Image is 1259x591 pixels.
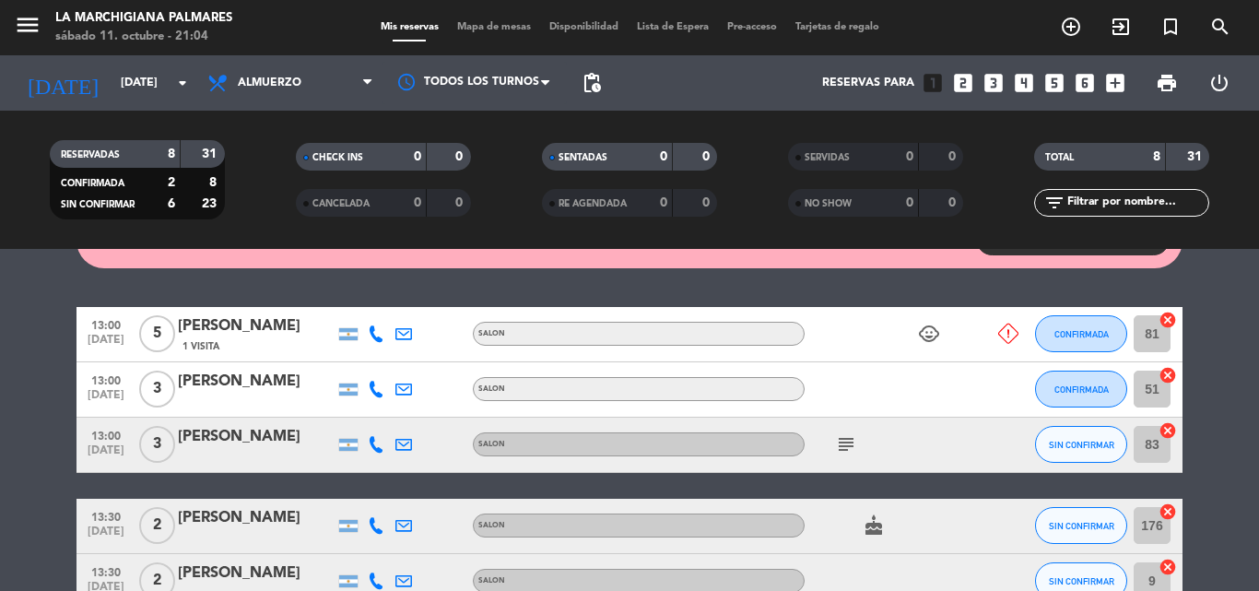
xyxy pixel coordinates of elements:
[702,150,713,163] strong: 0
[906,196,913,209] strong: 0
[1042,71,1066,95] i: looks_5
[951,71,975,95] i: looks_two
[14,11,41,45] button: menu
[1054,329,1109,339] span: CONFIRMADA
[83,424,129,445] span: 13:00
[178,425,335,449] div: [PERSON_NAME]
[718,22,786,32] span: Pre-acceso
[61,200,135,209] span: SIN CONFIRMAR
[455,196,466,209] strong: 0
[83,526,129,547] span: [DATE]
[1159,421,1177,440] i: cancel
[478,522,505,529] span: SALON
[139,315,175,352] span: 5
[238,77,301,89] span: Almuerzo
[1153,150,1160,163] strong: 8
[1110,16,1132,38] i: exit_to_app
[628,22,718,32] span: Lista de Espera
[209,176,220,189] strong: 8
[83,313,129,335] span: 13:00
[83,369,129,390] span: 13:00
[805,153,850,162] span: SERVIDAS
[55,9,232,28] div: La Marchigiana Palmares
[1065,193,1208,213] input: Filtrar por nombre...
[83,444,129,466] span: [DATE]
[83,561,129,582] span: 13:30
[139,507,175,544] span: 2
[139,371,175,408] span: 3
[478,330,505,337] span: SALON
[178,506,335,530] div: [PERSON_NAME]
[948,150,959,163] strong: 0
[805,199,852,208] span: NO SHOW
[1208,72,1230,94] i: power_settings_new
[1159,502,1177,521] i: cancel
[312,153,363,162] span: CHECK INS
[371,22,448,32] span: Mis reservas
[202,148,220,160] strong: 31
[822,77,914,89] span: Reservas para
[1035,426,1127,463] button: SIN CONFIRMAR
[1012,71,1036,95] i: looks_4
[168,148,175,160] strong: 8
[1159,366,1177,384] i: cancel
[1049,440,1114,450] span: SIN CONFIRMAR
[478,577,505,585] span: SALON
[1156,72,1178,94] span: print
[312,199,370,208] span: CANCELADA
[478,385,505,393] span: SALON
[906,150,913,163] strong: 0
[1035,315,1127,352] button: CONFIRMADA
[1060,16,1082,38] i: add_circle_outline
[83,505,129,526] span: 13:30
[1193,55,1245,111] div: LOG OUT
[448,22,540,32] span: Mapa de mesas
[660,150,667,163] strong: 0
[835,433,857,455] i: subject
[83,334,129,355] span: [DATE]
[1049,521,1114,531] span: SIN CONFIRMAR
[559,153,607,162] span: SENTADAS
[702,196,713,209] strong: 0
[948,196,959,209] strong: 0
[178,561,335,585] div: [PERSON_NAME]
[455,150,466,163] strong: 0
[61,150,120,160] span: RESERVADAS
[863,514,885,537] i: cake
[178,370,335,394] div: [PERSON_NAME]
[1049,576,1114,586] span: SIN CONFIRMAR
[1209,16,1231,38] i: search
[559,199,627,208] span: RE AGENDADA
[171,72,194,94] i: arrow_drop_down
[168,197,175,210] strong: 6
[1187,150,1206,163] strong: 31
[14,63,112,103] i: [DATE]
[786,22,888,32] span: Tarjetas de regalo
[660,196,667,209] strong: 0
[139,426,175,463] span: 3
[202,197,220,210] strong: 23
[55,28,232,46] div: sábado 11. octubre - 21:04
[540,22,628,32] span: Disponibilidad
[982,71,1006,95] i: looks_3
[1035,507,1127,544] button: SIN CONFIRMAR
[414,196,421,209] strong: 0
[168,176,175,189] strong: 2
[1045,153,1074,162] span: TOTAL
[921,71,945,95] i: looks_one
[478,441,505,448] span: SALON
[14,11,41,39] i: menu
[1043,192,1065,214] i: filter_list
[918,323,940,345] i: child_care
[182,339,219,354] span: 1 Visita
[1054,384,1109,395] span: CONFIRMADA
[1103,71,1127,95] i: add_box
[414,150,421,163] strong: 0
[1073,71,1097,95] i: looks_6
[1035,371,1127,408] button: CONFIRMADA
[83,389,129,410] span: [DATE]
[1159,558,1177,576] i: cancel
[1159,311,1177,329] i: cancel
[581,72,603,94] span: pending_actions
[1159,16,1182,38] i: turned_in_not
